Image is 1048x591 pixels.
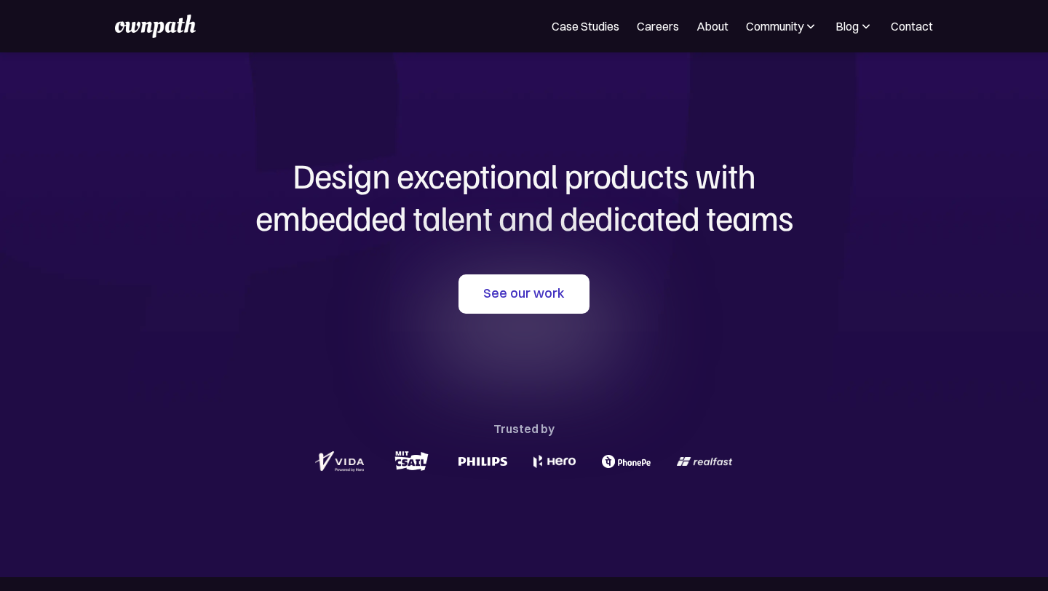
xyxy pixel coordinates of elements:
div: Blog [835,17,859,35]
div: Community [746,17,818,35]
h1: Design exceptional products with embedded talent and dedicated teams [175,154,873,238]
div: Trusted by [493,419,555,439]
a: Case Studies [552,17,619,35]
div: Community [746,17,803,35]
a: Careers [637,17,679,35]
div: Blog [835,17,873,35]
a: See our work [458,274,589,314]
a: About [696,17,729,35]
a: Contact [891,17,933,35]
